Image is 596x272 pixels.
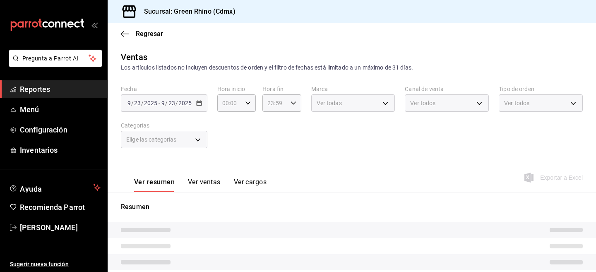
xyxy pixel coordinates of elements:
[9,50,102,67] button: Pregunta a Parrot AI
[20,104,101,115] span: Menú
[10,260,101,269] span: Sugerir nueva función
[20,222,101,233] span: [PERSON_NAME]
[20,202,101,213] span: Recomienda Parrot
[144,100,158,106] input: ----
[410,99,435,107] span: Ver todos
[20,144,101,156] span: Inventarios
[168,100,175,106] input: --
[121,202,583,212] p: Resumen
[311,86,395,92] label: Marca
[20,183,90,193] span: Ayuda
[159,100,160,106] span: -
[137,7,236,17] h3: Sucursal: Green Rhino (Cdmx)
[131,100,134,106] span: /
[405,86,489,92] label: Canal de venta
[127,100,131,106] input: --
[499,86,583,92] label: Tipo de orden
[234,178,267,192] button: Ver cargos
[262,86,301,92] label: Hora fin
[121,86,207,92] label: Fecha
[121,51,147,63] div: Ventas
[121,30,163,38] button: Regresar
[121,123,207,128] label: Categorías
[121,63,583,72] div: Los artículos listados no incluyen descuentos de orden y el filtro de fechas está limitado a un m...
[134,178,175,192] button: Ver resumen
[504,99,529,107] span: Ver todos
[178,100,192,106] input: ----
[91,22,98,28] button: open_drawer_menu
[188,178,221,192] button: Ver ventas
[317,99,342,107] span: Ver todas
[22,54,89,63] span: Pregunta a Parrot AI
[175,100,178,106] span: /
[161,100,165,106] input: --
[20,124,101,135] span: Configuración
[134,100,141,106] input: --
[165,100,168,106] span: /
[126,135,177,144] span: Elige las categorías
[20,84,101,95] span: Reportes
[6,60,102,69] a: Pregunta a Parrot AI
[141,100,144,106] span: /
[217,86,256,92] label: Hora inicio
[136,30,163,38] span: Regresar
[134,178,267,192] div: navigation tabs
